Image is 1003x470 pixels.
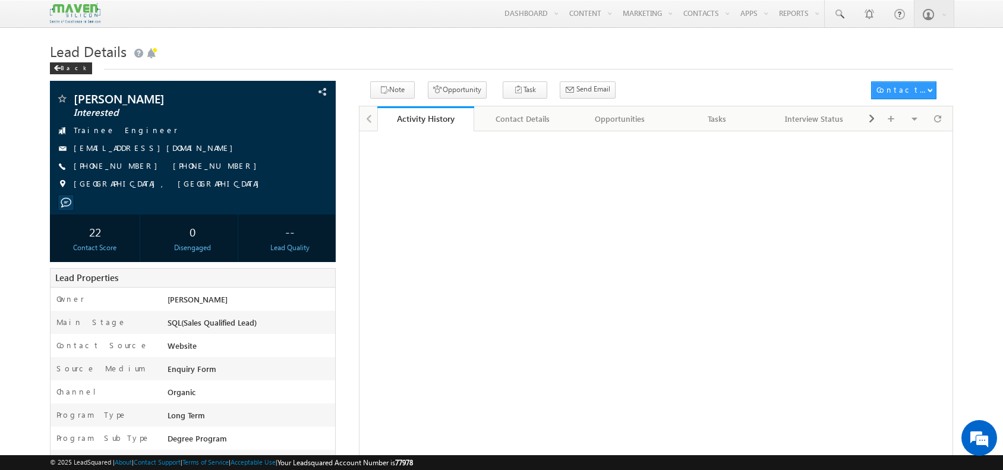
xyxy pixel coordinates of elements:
button: Task [503,81,547,99]
a: Tasks [668,106,766,131]
a: Interview Status [766,106,863,131]
div: Interview Status [775,112,853,126]
div: Lead Quality [248,242,332,253]
div: Contact Details [484,112,561,126]
div: Disengaged [151,242,235,253]
div: Opportunities [581,112,658,126]
span: [PERSON_NAME] [74,93,251,105]
div: Long Term [165,409,335,426]
div: 0 [151,220,235,242]
button: Note [370,81,415,99]
span: Lead Details [50,42,127,61]
label: Main Stage [56,317,127,327]
a: [EMAIL_ADDRESS][DOMAIN_NAME] [74,143,239,153]
a: About [115,458,132,466]
a: Contact Details [474,106,572,131]
button: Send Email [560,81,616,99]
span: Your Leadsquared Account Number is [277,458,413,467]
span: [GEOGRAPHIC_DATA], [GEOGRAPHIC_DATA] [74,178,265,190]
a: Back [50,62,98,72]
label: Program Type [56,409,127,420]
img: Custom Logo [50,3,100,24]
span: 77978 [395,458,413,467]
a: Terms of Service [182,458,229,466]
button: Contact Actions [871,81,936,99]
div: SQL(Sales Qualified Lead) [165,317,335,333]
div: Contact Actions [876,84,927,95]
div: Website [165,340,335,357]
label: Source Medium [56,363,146,374]
span: Trainee Engineer [74,125,178,137]
label: Channel [56,386,105,397]
a: Acceptable Use [231,458,276,466]
label: Owner [56,294,84,304]
span: Lead Properties [55,272,118,283]
div: Contact Score [53,242,137,253]
button: Opportunity [428,81,487,99]
div: Activity History [386,113,466,124]
span: Send Email [576,84,610,94]
label: Contact Source [56,340,149,351]
div: Tasks [678,112,755,126]
a: Activity History [377,106,475,131]
span: [PERSON_NAME] [168,294,228,304]
div: -- [248,220,332,242]
span: © 2025 LeadSquared | | | | | [50,457,413,468]
div: Degree Program [165,433,335,449]
div: Organic [165,386,335,403]
div: Back [50,62,92,74]
a: Contact Support [134,458,181,466]
div: 22 [53,220,137,242]
span: Interested [74,107,251,119]
span: [PHONE_NUMBER] [PHONE_NUMBER] [74,160,263,172]
a: Opportunities [572,106,669,131]
label: Program SubType [56,433,150,443]
div: Enquiry Form [165,363,335,380]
